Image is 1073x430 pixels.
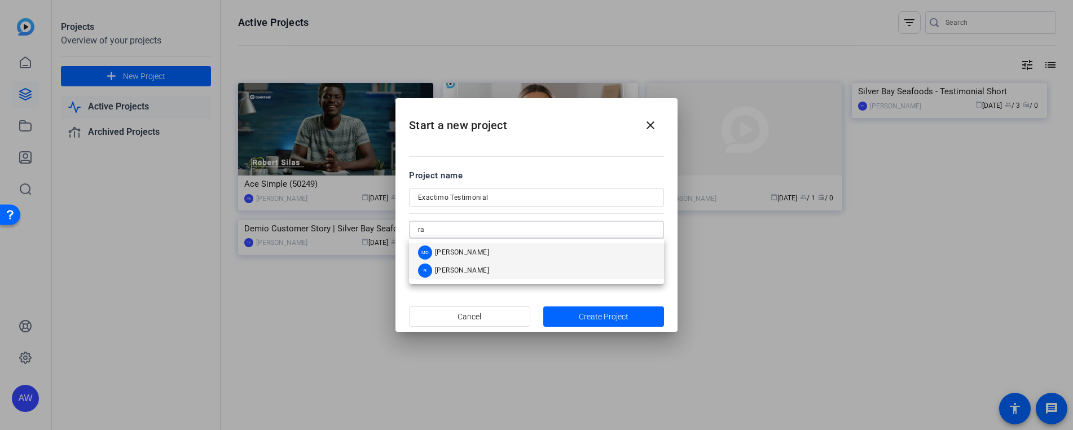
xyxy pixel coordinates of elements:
span: Create Project [579,311,628,323]
button: Cancel [409,306,530,327]
button: Create Project [543,306,665,327]
mat-icon: close [644,119,657,132]
input: Add others: Type email or team members name [418,223,655,236]
span: [PERSON_NAME] [435,248,489,257]
div: MD [418,245,432,260]
div: Project name [409,169,664,182]
h2: Start a new project [395,98,678,144]
input: Enter Project Name [418,191,655,204]
div: R [418,264,432,278]
span: [PERSON_NAME] [435,266,489,275]
span: Cancel [458,306,481,327]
